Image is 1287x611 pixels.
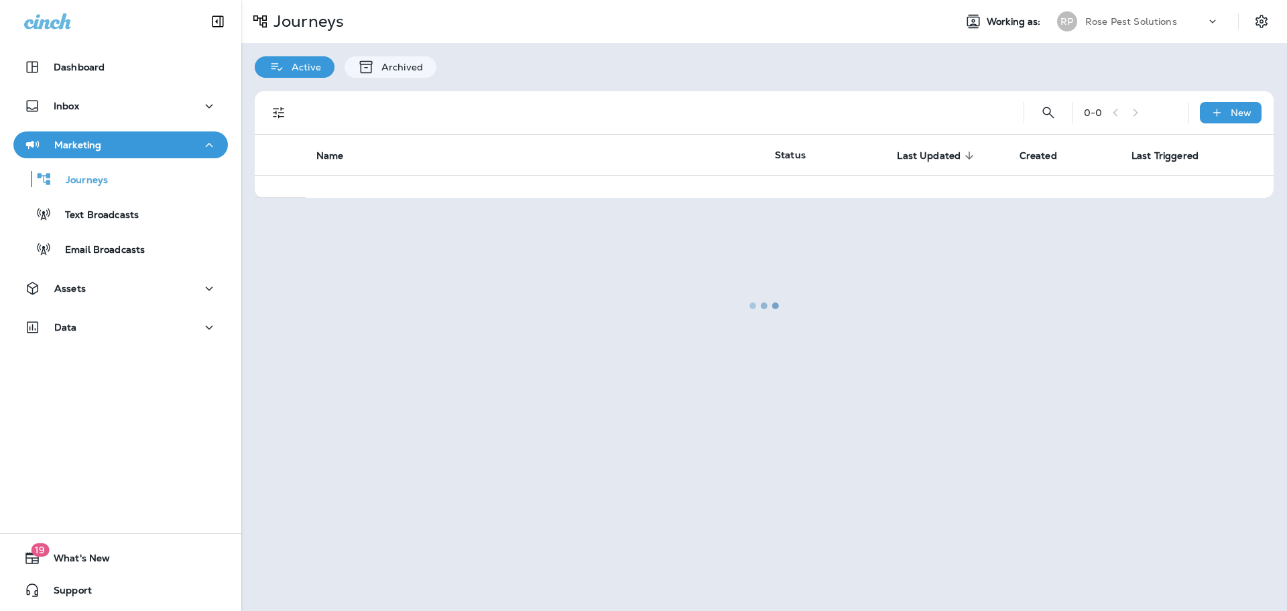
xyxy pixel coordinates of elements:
button: Marketing [13,131,228,158]
button: Inbox [13,93,228,119]
button: Email Broadcasts [13,235,228,263]
button: Journeys [13,165,228,193]
button: Data [13,314,228,341]
button: Collapse Sidebar [199,8,237,35]
button: Support [13,577,228,604]
span: 19 [31,543,49,557]
button: Dashboard [13,54,228,80]
p: Assets [54,283,86,294]
p: Dashboard [54,62,105,72]
button: 19What's New [13,545,228,571]
button: Text Broadcasts [13,200,228,228]
p: Journeys [52,174,108,187]
p: New [1231,107,1251,118]
button: Assets [13,275,228,302]
p: Marketing [54,140,101,150]
span: What's New [40,553,110,569]
p: Email Broadcasts [52,244,145,257]
p: Inbox [54,101,79,111]
p: Data [54,322,77,333]
span: Support [40,585,92,601]
p: Text Broadcasts [52,209,139,222]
